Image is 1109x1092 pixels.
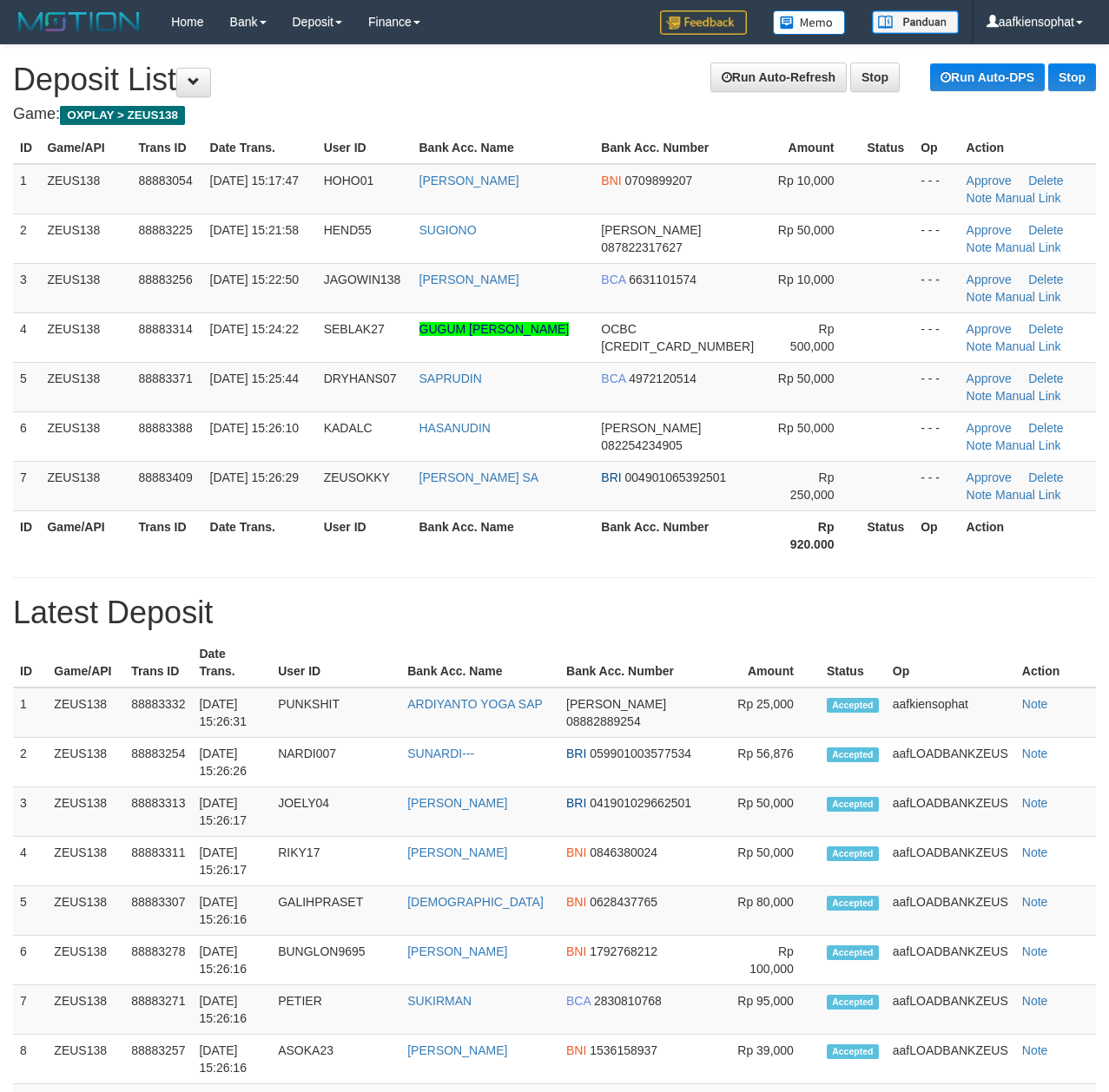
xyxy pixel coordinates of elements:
[60,106,185,125] span: OXPLAY > ZEUS138
[324,273,401,286] span: JAGOWIN138
[1015,638,1096,687] th: Action
[601,223,701,237] span: [PERSON_NAME]
[271,638,400,687] th: User ID
[47,936,124,985] td: ZEUS138
[317,510,413,560] th: User ID
[1022,796,1048,810] a: Note
[914,132,959,164] th: Op
[860,132,914,164] th: Status
[886,985,1015,1035] td: aafLOADBANKZEUS
[914,411,959,461] td: - - -
[47,886,124,936] td: ZEUS138
[778,273,835,286] span: Rp 10,000
[271,787,400,837] td: JOELY04
[192,936,271,985] td: [DATE] 15:26:16
[131,132,202,164] th: Trans ID
[886,638,1015,687] th: Op
[324,372,397,385] span: DRYHANS07
[13,461,40,510] td: 7
[590,845,657,859] span: 0846380024
[827,747,879,762] span: Accepted
[124,886,192,936] td: 88883307
[40,132,131,164] th: Game/API
[324,470,390,484] span: ZEUSOKKY
[40,312,131,362] td: ZEUS138
[124,738,192,787] td: 88883254
[40,263,131,312] td: ZEUS138
[967,322,1012,336] a: Approve
[47,985,124,1035] td: ZEUS138
[967,240,993,254] a: Note
[192,1035,271,1084] td: [DATE] 15:26:16
[590,747,691,760] span: 059901003577534
[967,223,1012,237] a: Approve
[13,687,47,738] td: 1
[660,10,747,35] img: Feedback.jpg
[47,1035,124,1084] td: ZEUS138
[601,273,625,286] span: BCA
[967,421,1012,435] a: Approve
[995,339,1061,353] a: Manual Link
[40,411,131,461] td: ZEUS138
[601,174,621,187] span: BNI
[124,787,192,837] td: 88883313
[995,240,1061,254] a: Manual Link
[995,488,1061,502] a: Manual Link
[769,132,861,164] th: Amount
[566,895,586,909] span: BNI
[995,389,1061,403] a: Manual Link
[967,290,993,304] a: Note
[790,322,835,353] span: Rp 500,000
[419,174,519,187] a: [PERSON_NAME]
[625,174,693,187] span: 0709899207
[13,936,47,985] td: 6
[967,470,1012,484] a: Approve
[566,714,641,728] span: 08882889254
[271,837,400,886] td: RIKY17
[138,174,192,187] span: 88883054
[13,985,47,1035] td: 7
[407,747,474,760] a: SUNARDI---
[124,638,192,687] th: Trans ID
[210,372,299,385] span: [DATE] 15:25:44
[1022,697,1048,711] a: Note
[419,470,539,484] a: [PERSON_NAME] SA
[124,985,192,1035] td: 88883271
[317,132,413,164] th: User ID
[13,9,145,35] img: MOTION_logo.png
[1022,845,1048,859] a: Note
[967,339,993,353] a: Note
[625,470,727,484] span: 004901065392501
[629,273,696,286] span: 6631101574
[13,106,1096,123] h4: Game:
[967,438,993,452] a: Note
[324,421,373,435] span: KADALC
[1028,273,1063,286] a: Delete
[1022,994,1048,1008] a: Note
[13,638,47,687] th: ID
[566,944,586,958] span: BNI
[601,438,682,452] span: 082254234905
[827,846,879,861] span: Accepted
[726,837,820,886] td: Rp 50,000
[13,886,47,936] td: 5
[271,1035,400,1084] td: ASOKA23
[590,895,657,909] span: 0628437765
[601,322,636,336] span: OCBC
[726,787,820,837] td: Rp 50,000
[271,936,400,985] td: BUNGLON9695
[960,132,1096,164] th: Action
[138,421,192,435] span: 88883388
[590,944,657,958] span: 1792768212
[967,191,993,205] a: Note
[778,421,835,435] span: Rp 50,000
[827,1044,879,1059] span: Accepted
[419,372,482,385] a: SAPRUDIN
[827,995,879,1010] span: Accepted
[271,886,400,936] td: GALIHPRASET
[210,470,299,484] span: [DATE] 15:26:29
[324,322,385,336] span: SEBLAK27
[914,461,959,510] td: - - -
[914,164,959,214] td: - - -
[710,62,847,92] a: Run Auto-Refresh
